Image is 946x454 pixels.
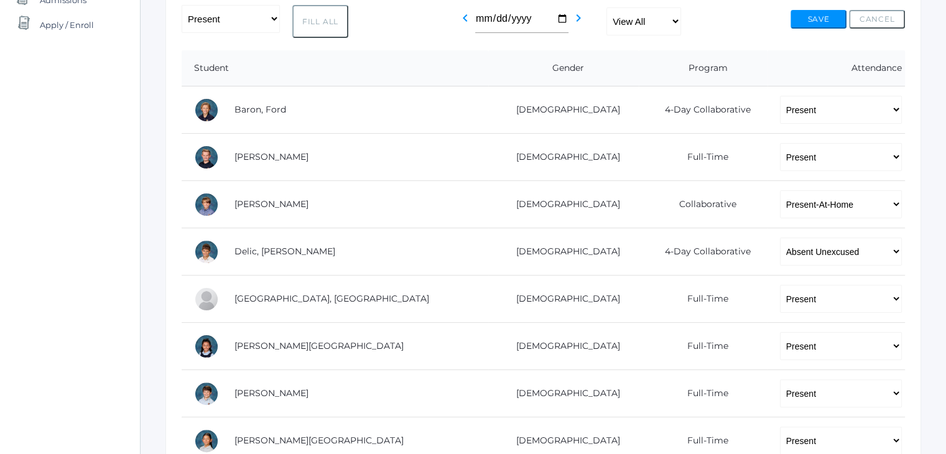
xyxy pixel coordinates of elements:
th: Attendance [767,50,905,86]
td: Collaborative [639,181,767,228]
div: Victoria Harutyunyan [194,334,219,359]
td: 4-Day Collaborative [639,86,767,134]
td: [DEMOGRAPHIC_DATA] [488,323,639,370]
a: [PERSON_NAME] [234,198,308,210]
div: Sofia La Rosa [194,429,219,453]
a: chevron_right [571,16,586,28]
a: [PERSON_NAME][GEOGRAPHIC_DATA] [234,435,404,446]
td: Full-Time [639,134,767,181]
a: [PERSON_NAME] [234,151,308,162]
a: Delic, [PERSON_NAME] [234,246,335,257]
td: Full-Time [639,323,767,370]
div: Easton Ferris [194,287,219,312]
span: Apply / Enroll [40,12,94,37]
td: [DEMOGRAPHIC_DATA] [488,86,639,134]
a: [GEOGRAPHIC_DATA], [GEOGRAPHIC_DATA] [234,293,429,304]
th: Program [639,50,767,86]
button: Save [791,10,846,29]
div: Jack Crosby [194,192,219,217]
i: chevron_left [458,11,473,25]
td: Full-Time [639,276,767,323]
td: [DEMOGRAPHIC_DATA] [488,370,639,417]
a: Baron, Ford [234,104,286,115]
td: 4-Day Collaborative [639,228,767,276]
th: Student [182,50,488,86]
div: Luka Delic [194,239,219,264]
a: [PERSON_NAME][GEOGRAPHIC_DATA] [234,340,404,351]
td: [DEMOGRAPHIC_DATA] [488,276,639,323]
div: William Hibbard [194,381,219,406]
button: Fill All [292,5,348,38]
div: Brody Bigley [194,145,219,170]
a: chevron_left [458,16,473,28]
th: Gender [488,50,639,86]
button: Cancel [849,10,905,29]
td: Full-Time [639,370,767,417]
i: chevron_right [571,11,586,25]
td: [DEMOGRAPHIC_DATA] [488,134,639,181]
a: [PERSON_NAME] [234,387,308,399]
td: [DEMOGRAPHIC_DATA] [488,181,639,228]
div: Ford Baron [194,98,219,123]
td: [DEMOGRAPHIC_DATA] [488,228,639,276]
